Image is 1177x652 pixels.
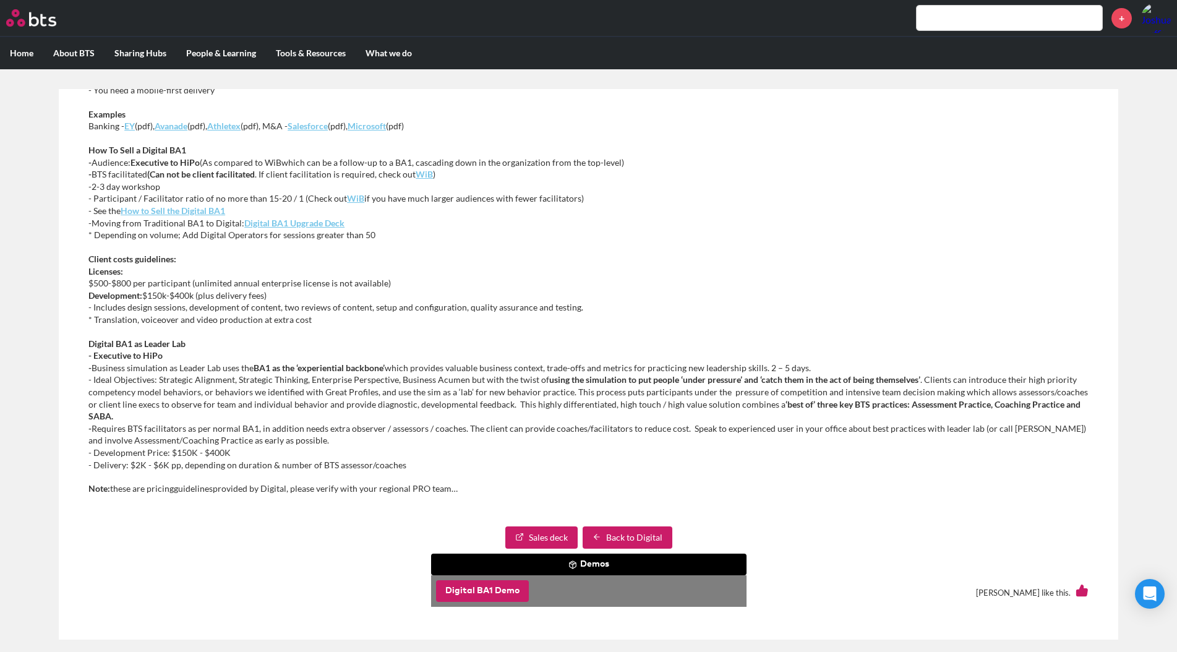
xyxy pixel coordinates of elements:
em: guidelines [174,483,213,494]
a: Athletex [207,121,241,131]
strong: Executive to HiPo [131,157,200,168]
a: Back to Digital [583,526,672,549]
a: Microsoft [348,121,386,131]
a: WiB [347,193,364,204]
button: Digital BA1 Demo [436,580,529,603]
div: Open Intercom Messenger [1135,579,1165,609]
img: Joshua Duffill [1141,3,1171,33]
strong: - [88,169,92,179]
strong: Note: [88,483,110,494]
strong: Examples [88,109,126,119]
a: WiB [416,169,433,179]
strong: Client costs guidelines: [88,254,176,264]
strong: - [88,423,92,434]
p: Audience: ( which can be a follow-up to a BA1, cascading down in the organization from the top-le... [88,144,1089,241]
a: How to Sell the Digital BA1 [121,205,225,216]
a: EY [124,121,135,131]
em: - [88,218,92,228]
em: As compared to WiB [202,157,281,168]
label: Tools & Resources [266,37,356,69]
em: * Translation, voiceover and video production at extra cost [88,314,312,325]
a: Avanade [155,121,187,131]
strong: - [88,157,92,168]
strong: Development: [88,290,142,301]
strong: Licenses: [88,266,123,277]
em: ) [433,169,435,179]
a: + [1111,8,1132,28]
strong: (Can not be client facilitated [147,169,255,179]
strong: - [88,362,92,373]
img: BTS Logo [6,9,56,27]
strong: How To Sell a Digital BA1 [88,145,186,155]
strong: using the simulation to put people ‘under pressure’ and ‘catch them in the act of being themselves’ [549,374,920,385]
label: About BTS [43,37,105,69]
p: $500-$800 per participant (unlimited annual enterprise license is not available) $150k-$400k (plu... [88,253,1089,326]
strong: BA1 as the ‘experiential backbone’ [254,362,385,373]
em: - [88,181,92,192]
a: Profile [1141,3,1171,33]
a: Salesforce [288,121,328,131]
strong: Digital BA1 as Leader Lab [88,338,186,349]
a: Digital BA1 Upgrade Deck [244,218,345,228]
a: Sales deck [505,526,578,549]
a: Go home [6,9,79,27]
strong: - Executive to HiPo [88,350,163,361]
p: Business simulation as Leader Lab uses the which provides valuable business context, trade-offs a... [88,338,1089,471]
label: Sharing Hubs [105,37,176,69]
div: [PERSON_NAME] like this. [88,575,1089,609]
label: People & Learning [176,37,266,69]
label: What we do [356,37,422,69]
p: these are pricing provided by Digital, please verify with your regional PRO team… [88,483,1089,495]
p: Banking - (pdf), (pdf), (pdf), M&A - (pdf), (pdf) [88,108,1089,132]
button: Demos [431,554,747,576]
